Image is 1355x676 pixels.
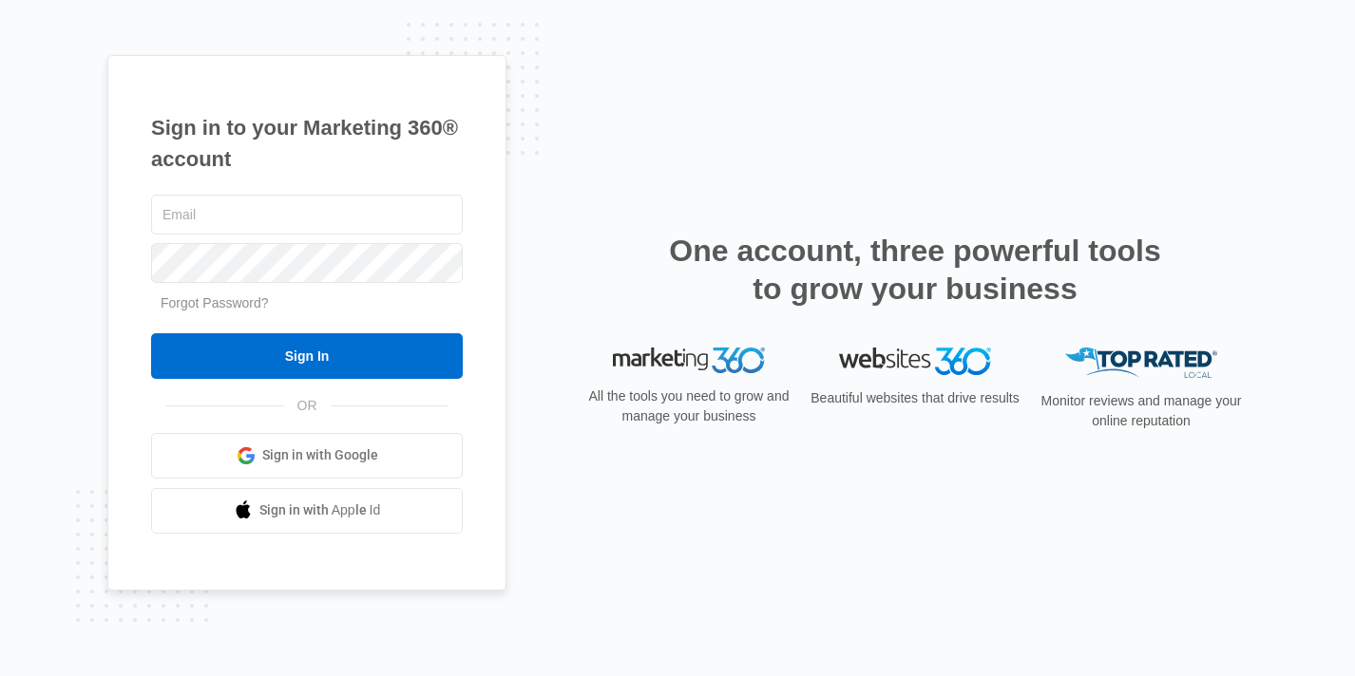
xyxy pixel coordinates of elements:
[262,445,378,465] span: Sign in with Google
[809,388,1021,408] p: Beautiful websites that drive results
[151,488,463,534] a: Sign in with Apple Id
[151,195,463,235] input: Email
[161,295,269,310] a: Forgot Password?
[151,433,463,479] a: Sign in with Google
[284,396,331,416] span: OR
[151,112,463,175] h1: Sign in to your Marketing 360® account
[259,500,381,520] span: Sign in with Apple Id
[151,333,463,379] input: Sign In
[663,232,1167,308] h2: One account, three powerful tools to grow your business
[1065,347,1217,379] img: Top Rated Local
[613,347,765,374] img: Marketing 360
[582,386,795,426] p: All the tools you need to grow and manage your business
[839,347,991,375] img: Websites 360
[1035,391,1248,431] p: Monitor reviews and manage your online reputation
